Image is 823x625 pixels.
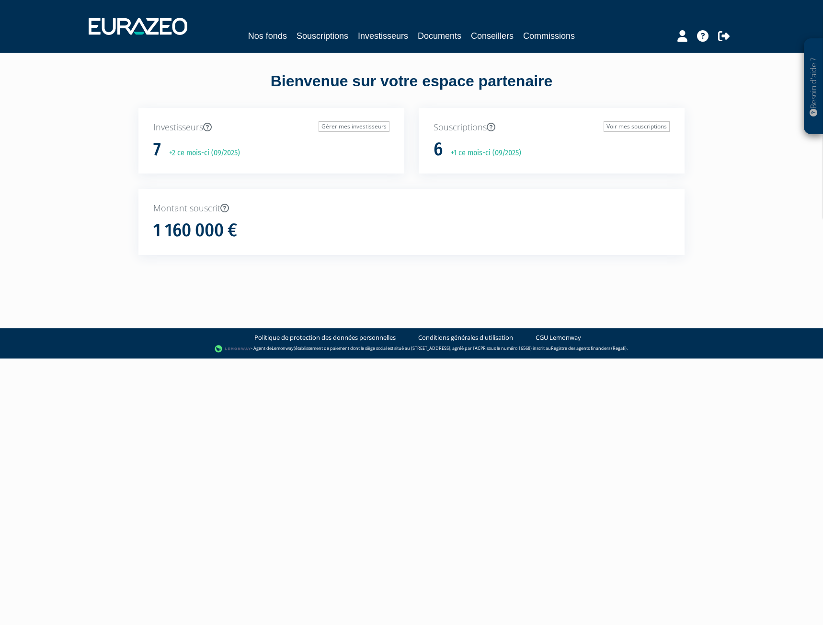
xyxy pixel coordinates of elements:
p: Besoin d'aide ? [808,44,819,130]
div: - Agent de (établissement de paiement dont le siège social est situé au [STREET_ADDRESS], agréé p... [10,344,813,354]
a: Commissions [523,29,575,43]
a: CGU Lemonway [536,333,581,342]
p: Montant souscrit [153,202,670,215]
a: Voir mes souscriptions [604,121,670,132]
a: Documents [418,29,461,43]
a: Conditions générales d'utilisation [418,333,513,342]
img: 1732889491-logotype_eurazeo_blanc_rvb.png [89,18,187,35]
div: Bienvenue sur votre espace partenaire [131,70,692,108]
h1: 1 160 000 € [153,220,237,241]
p: +1 ce mois-ci (09/2025) [444,148,521,159]
h1: 7 [153,139,161,160]
p: Investisseurs [153,121,389,134]
p: +2 ce mois-ci (09/2025) [162,148,240,159]
a: Gérer mes investisseurs [319,121,389,132]
a: Politique de protection des données personnelles [254,333,396,342]
a: Investisseurs [358,29,408,43]
a: Registre des agents financiers (Regafi) [551,345,627,351]
a: Lemonway [272,345,294,351]
p: Souscriptions [434,121,670,134]
a: Nos fonds [248,29,287,43]
img: logo-lemonway.png [215,344,251,354]
a: Conseillers [471,29,514,43]
h1: 6 [434,139,443,160]
a: Souscriptions [297,29,348,43]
